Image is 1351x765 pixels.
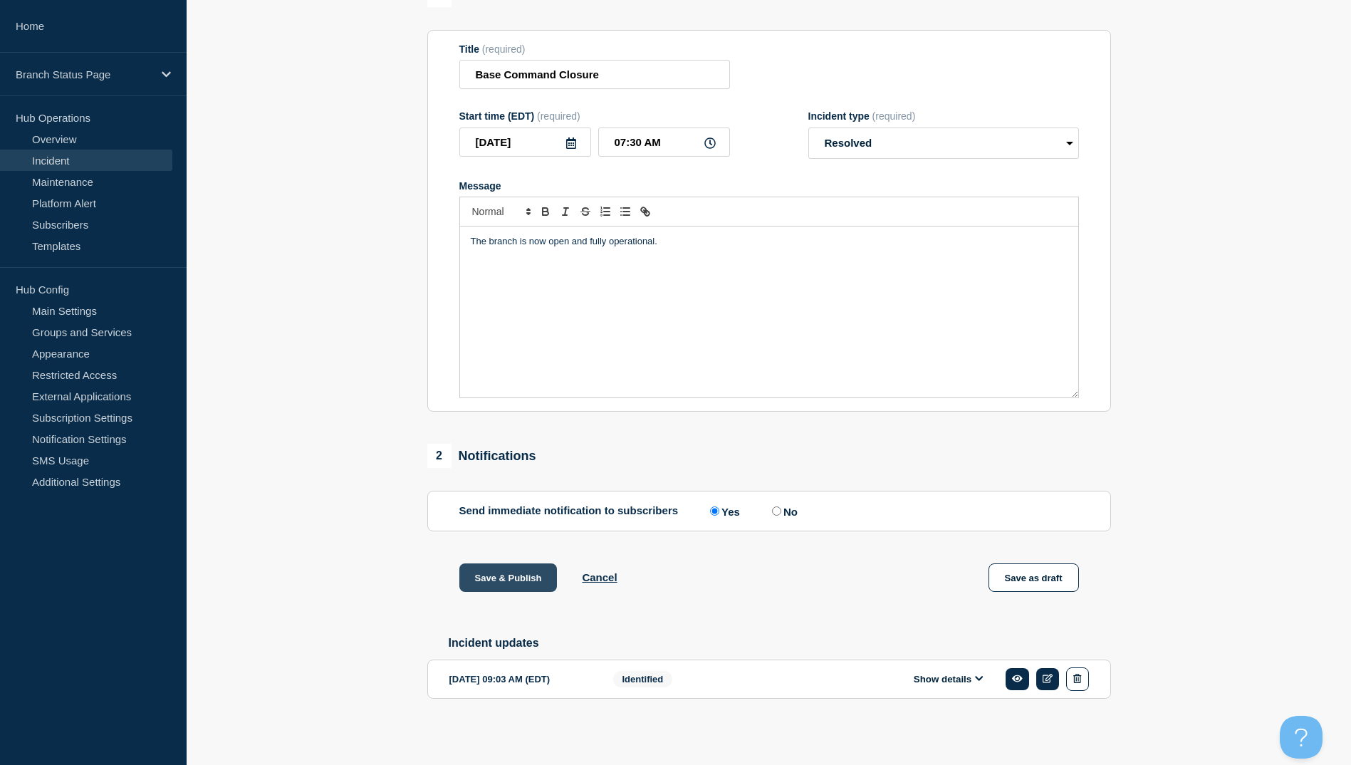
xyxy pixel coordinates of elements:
[575,203,595,220] button: Toggle strikethrough text
[710,506,719,516] input: Yes
[872,110,916,122] span: (required)
[459,43,730,55] div: Title
[459,127,591,157] input: YYYY-MM-DD
[449,637,1111,650] h2: Incident updates
[635,203,655,220] button: Toggle link
[459,563,558,592] button: Save & Publish
[582,571,617,583] button: Cancel
[449,667,592,691] div: [DATE] 09:03 AM (EDT)
[989,563,1079,592] button: Save as draft
[482,43,526,55] span: (required)
[466,203,536,220] span: Font size
[598,127,730,157] input: HH:MM A
[459,110,730,122] div: Start time (EDT)
[1280,716,1323,759] iframe: Help Scout Beacon - Open
[427,444,452,468] span: 2
[459,180,1079,192] div: Message
[537,110,580,122] span: (required)
[536,203,555,220] button: Toggle bold text
[768,504,798,518] label: No
[808,127,1079,159] select: Incident type
[459,60,730,89] input: Title
[555,203,575,220] button: Toggle italic text
[615,203,635,220] button: Toggle bulleted list
[459,504,679,518] p: Send immediate notification to subscribers
[613,671,673,687] span: Identified
[706,504,740,518] label: Yes
[459,504,1079,518] div: Send immediate notification to subscribers
[595,203,615,220] button: Toggle ordered list
[772,506,781,516] input: No
[909,673,988,685] button: Show details
[808,110,1079,122] div: Incident type
[471,235,1068,248] p: The branch is now open and fully operational.
[16,68,152,80] p: Branch Status Page
[427,444,536,468] div: Notifications
[460,227,1078,397] div: Message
